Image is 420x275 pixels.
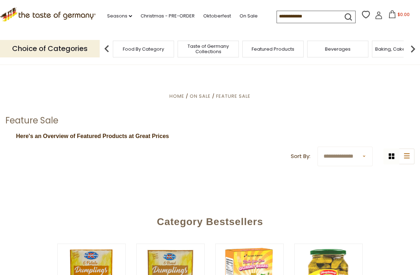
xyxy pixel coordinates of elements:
[240,12,258,20] a: On Sale
[100,42,114,56] img: previous arrow
[291,152,310,161] label: Sort By:
[203,12,231,20] a: Oktoberfest
[190,93,211,100] a: On Sale
[384,10,414,21] button: $0.00
[406,42,420,56] img: next arrow
[325,46,351,52] a: Beverages
[107,12,132,20] a: Seasons
[141,12,195,20] a: Christmas - PRE-ORDER
[12,205,407,235] div: Category Bestsellers
[5,115,58,126] h1: Feature Sale
[123,46,164,52] a: Food By Category
[169,93,184,100] a: Home
[216,93,251,100] a: Feature Sale
[16,133,169,139] span: Here's an Overview of Featured Products at Great Prices
[398,11,410,17] span: $0.00
[180,44,237,54] a: Taste of Germany Collections
[252,46,294,52] a: Featured Products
